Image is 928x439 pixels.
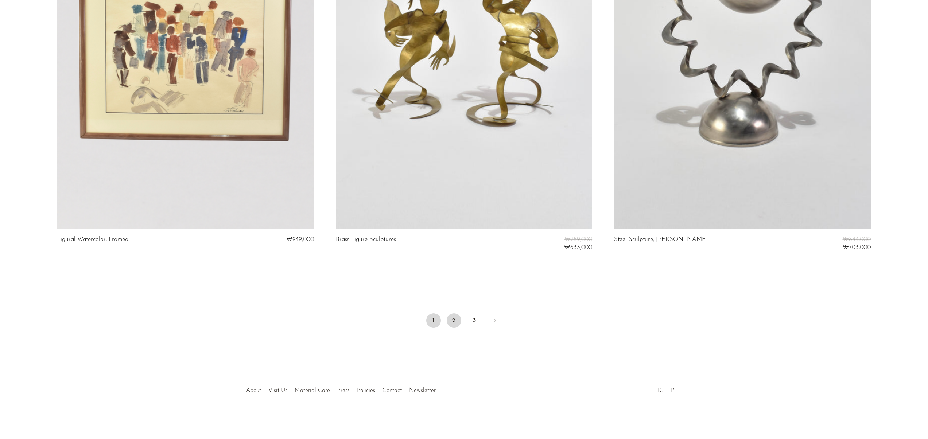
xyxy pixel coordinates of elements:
[564,244,592,250] span: ₩633,000
[426,313,441,328] span: 1
[843,244,871,250] span: ₩703,000
[295,388,330,393] a: Material Care
[286,236,314,242] span: ₩949,000
[843,236,871,242] span: ₩844,000
[467,313,482,328] a: 3
[383,388,402,393] a: Contact
[654,382,681,396] ul: Social Medias
[357,388,375,393] a: Policies
[268,388,287,393] a: Visit Us
[246,388,261,393] a: About
[447,313,461,328] a: 2
[564,236,592,242] span: ₩759,000
[336,236,396,251] a: Brass Figure Sculptures
[488,313,502,329] a: Next
[671,388,677,393] a: PT
[614,236,708,251] a: Steel Sculpture, [PERSON_NAME]
[337,388,350,393] a: Press
[658,388,664,393] a: IG
[242,382,439,396] ul: Quick links
[57,236,128,243] a: Figural Watercolor, Framed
